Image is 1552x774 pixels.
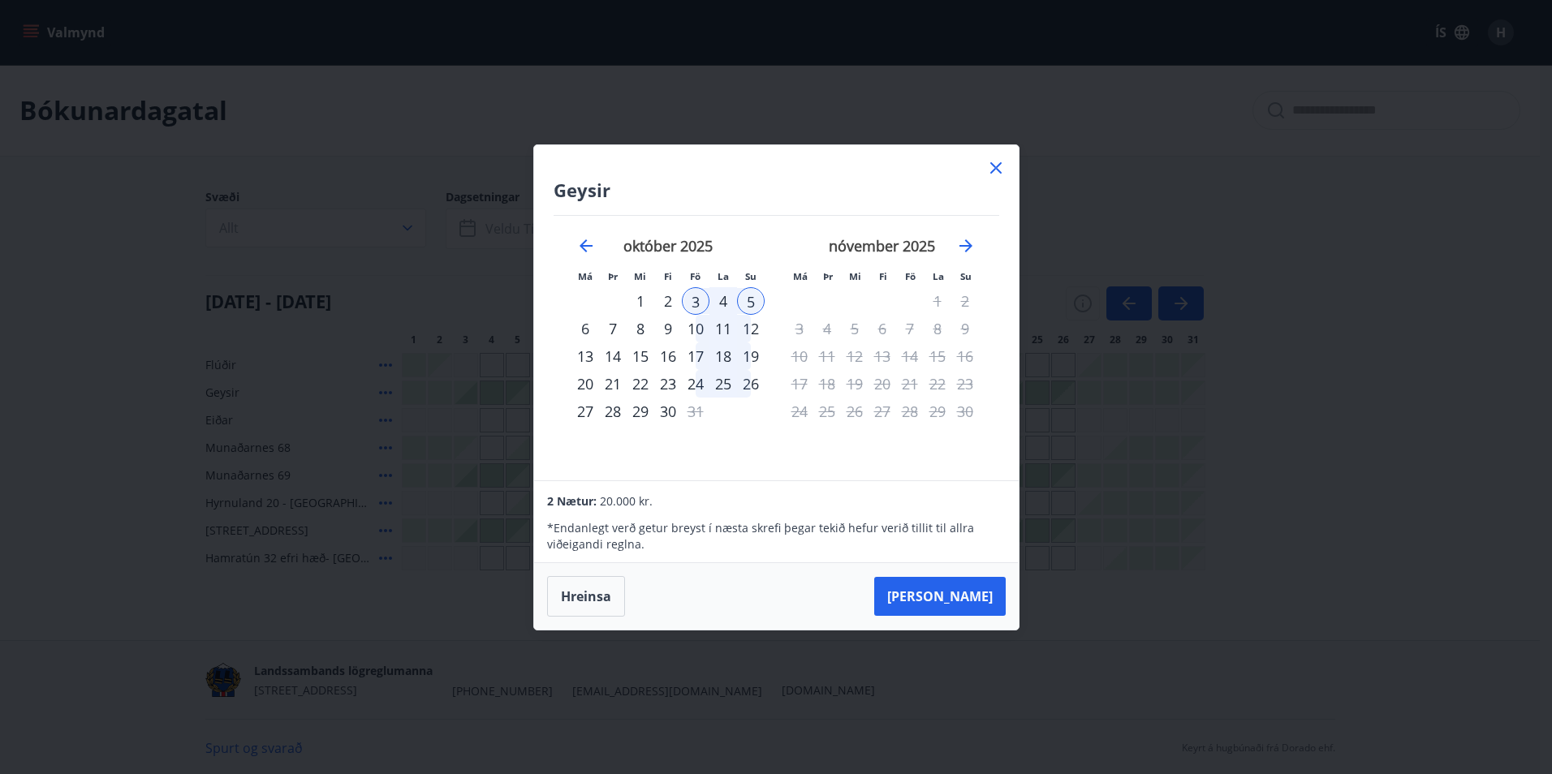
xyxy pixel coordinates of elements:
td: Choose fimmtudagur, 16. október 2025 as your check-in date. It’s available. [654,342,682,370]
td: Not available. mánudagur, 10. nóvember 2025 [786,342,813,370]
td: Selected as start date. föstudagur, 3. október 2025 [682,287,709,315]
small: Þr [823,270,833,282]
td: Not available. fimmtudagur, 20. nóvember 2025 [869,370,896,398]
small: Þr [608,270,618,282]
td: Not available. miðvikudagur, 12. nóvember 2025 [841,342,869,370]
div: 6 [571,315,599,342]
div: 17 [682,342,709,370]
td: Choose föstudagur, 17. október 2025 as your check-in date. It’s available. [682,342,709,370]
td: Not available. laugardagur, 15. nóvember 2025 [924,342,951,370]
td: Choose föstudagur, 24. október 2025 as your check-in date. It’s available. [682,370,709,398]
div: 18 [709,342,737,370]
td: Choose miðvikudagur, 1. október 2025 as your check-in date. It’s available. [627,287,654,315]
div: 3 [682,287,709,315]
div: 28 [599,398,627,425]
td: Not available. þriðjudagur, 4. nóvember 2025 [813,315,841,342]
td: Choose þriðjudagur, 14. október 2025 as your check-in date. It’s available. [599,342,627,370]
td: Choose mánudagur, 13. október 2025 as your check-in date. It’s available. [571,342,599,370]
small: Mi [634,270,646,282]
div: 15 [627,342,654,370]
div: 11 [709,315,737,342]
td: Choose miðvikudagur, 15. október 2025 as your check-in date. It’s available. [627,342,654,370]
td: Not available. mánudagur, 24. nóvember 2025 [786,398,813,425]
small: Fi [879,270,887,282]
div: 13 [571,342,599,370]
td: Choose sunnudagur, 19. október 2025 as your check-in date. It’s available. [737,342,765,370]
td: Not available. laugardagur, 1. nóvember 2025 [924,287,951,315]
td: Not available. fimmtudagur, 27. nóvember 2025 [869,398,896,425]
h4: Geysir [554,178,999,202]
div: 20 [571,370,599,398]
td: Selected. laugardagur, 4. október 2025 [709,287,737,315]
strong: október 2025 [623,236,713,256]
td: Choose laugardagur, 11. október 2025 as your check-in date. It’s available. [709,315,737,342]
p: * Endanlegt verð getur breyst í næsta skrefi þegar tekið hefur verið tillit til allra viðeigandi ... [547,520,1005,553]
td: Not available. föstudagur, 21. nóvember 2025 [896,370,924,398]
td: Choose fimmtudagur, 23. október 2025 as your check-in date. It’s available. [654,370,682,398]
small: Su [745,270,757,282]
div: 23 [654,370,682,398]
small: La [933,270,944,282]
div: 22 [627,370,654,398]
td: Choose þriðjudagur, 28. október 2025 as your check-in date. It’s available. [599,398,627,425]
td: Not available. miðvikudagur, 26. nóvember 2025 [841,398,869,425]
div: 8 [627,315,654,342]
td: Not available. þriðjudagur, 18. nóvember 2025 [813,370,841,398]
td: Choose laugardagur, 25. október 2025 as your check-in date. It’s available. [709,370,737,398]
div: 7 [599,315,627,342]
div: 29 [627,398,654,425]
small: Mi [849,270,861,282]
small: Fö [690,270,701,282]
div: 4 [709,287,737,315]
td: Not available. laugardagur, 22. nóvember 2025 [924,370,951,398]
td: Not available. sunnudagur, 9. nóvember 2025 [951,315,979,342]
span: 20.000 kr. [600,493,653,509]
div: 16 [654,342,682,370]
td: Choose mánudagur, 6. október 2025 as your check-in date. It’s available. [571,315,599,342]
td: Not available. fimmtudagur, 6. nóvember 2025 [869,315,896,342]
td: Not available. miðvikudagur, 5. nóvember 2025 [841,315,869,342]
td: Choose þriðjudagur, 21. október 2025 as your check-in date. It’s available. [599,370,627,398]
div: 12 [737,315,765,342]
div: Aðeins útritun í boði [682,398,709,425]
td: Not available. fimmtudagur, 13. nóvember 2025 [869,342,896,370]
div: 14 [599,342,627,370]
td: Choose miðvikudagur, 29. október 2025 as your check-in date. It’s available. [627,398,654,425]
div: 9 [654,315,682,342]
td: Choose laugardagur, 18. október 2025 as your check-in date. It’s available. [709,342,737,370]
td: Not available. sunnudagur, 30. nóvember 2025 [951,398,979,425]
td: Not available. sunnudagur, 23. nóvember 2025 [951,370,979,398]
div: 1 [627,287,654,315]
td: Choose þriðjudagur, 7. október 2025 as your check-in date. It’s available. [599,315,627,342]
div: 10 [682,315,709,342]
div: 24 [682,370,709,398]
td: Not available. sunnudagur, 2. nóvember 2025 [951,287,979,315]
div: 30 [654,398,682,425]
small: La [718,270,729,282]
td: Selected as end date. sunnudagur, 5. október 2025 [737,287,765,315]
button: [PERSON_NAME] [874,577,1006,616]
td: Choose fimmtudagur, 30. október 2025 as your check-in date. It’s available. [654,398,682,425]
td: Choose fimmtudagur, 2. október 2025 as your check-in date. It’s available. [654,287,682,315]
td: Choose föstudagur, 31. október 2025 as your check-in date. It’s available. [682,398,709,425]
td: Choose föstudagur, 10. október 2025 as your check-in date. It’s available. [682,315,709,342]
td: Choose mánudagur, 27. október 2025 as your check-in date. It’s available. [571,398,599,425]
td: Not available. þriðjudagur, 25. nóvember 2025 [813,398,841,425]
td: Choose miðvikudagur, 8. október 2025 as your check-in date. It’s available. [627,315,654,342]
div: Calendar [554,216,999,461]
td: Choose mánudagur, 20. október 2025 as your check-in date. It’s available. [571,370,599,398]
button: Hreinsa [547,576,625,617]
td: Choose sunnudagur, 26. október 2025 as your check-in date. It’s available. [737,370,765,398]
small: Fö [905,270,916,282]
small: Fi [664,270,672,282]
div: 19 [737,342,765,370]
td: Choose fimmtudagur, 9. október 2025 as your check-in date. It’s available. [654,315,682,342]
div: 5 [737,287,765,315]
td: Not available. laugardagur, 29. nóvember 2025 [924,398,951,425]
div: Move forward to switch to the next month. [956,236,976,256]
td: Not available. mánudagur, 3. nóvember 2025 [786,315,813,342]
div: 27 [571,398,599,425]
td: Not available. sunnudagur, 16. nóvember 2025 [951,342,979,370]
small: Má [578,270,593,282]
td: Choose miðvikudagur, 22. október 2025 as your check-in date. It’s available. [627,370,654,398]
